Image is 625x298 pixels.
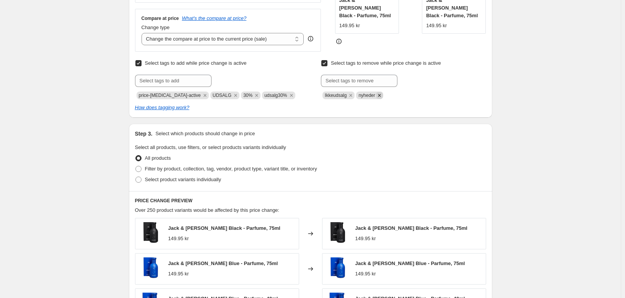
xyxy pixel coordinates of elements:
input: Select tags to remove [321,75,397,87]
button: Remove 30% [253,92,260,99]
img: JACK_JONES_Autumn-Winter2019_3193191_12163324_80x.jpg [326,257,349,280]
button: Remove Ikkeudsalg [347,92,354,99]
h6: PRICE CHANGE PREVIEW [135,198,486,204]
span: Select tags to add while price change is active [145,60,247,66]
span: Select tags to remove while price change is active [331,60,441,66]
span: Jack & [PERSON_NAME] Blue - Parfume, 75ml [355,260,465,266]
div: 149.95 kr [339,22,360,29]
span: price-change-job-active [139,93,201,98]
div: 149.95 kr [168,270,189,278]
h3: Compare at price [142,15,179,21]
span: Jack & [PERSON_NAME] Black - Parfume, 75ml [168,225,280,231]
span: 30% [243,93,252,98]
span: UDSALG [213,93,231,98]
div: 149.95 kr [355,270,376,278]
button: Remove price-change-job-active [202,92,208,99]
button: What's the compare at price? [182,15,247,21]
button: Remove nyheder [376,92,383,99]
div: 149.95 kr [168,235,189,242]
span: Filter by product, collection, tag, vendor, product type, variant title, or inventory [145,166,317,172]
span: All products [145,155,171,161]
h2: Step 3. [135,130,153,138]
div: 149.95 kr [426,22,447,29]
span: Ikkeudsalg [325,93,347,98]
span: Jack & [PERSON_NAME] Black - Parfume, 75ml [355,225,467,231]
span: Jack & [PERSON_NAME] Blue - Parfume, 75ml [168,260,278,266]
img: JACK_JONES_Autumn-Winter2019_3193225_12163325_80x.jpg [326,222,349,245]
div: 149.95 kr [355,235,376,242]
input: Select tags to add [135,75,212,87]
div: help [307,35,314,43]
img: JACK_JONES_Autumn-Winter2019_3193225_12163325_80x.jpg [139,222,162,245]
a: How does tagging work? [135,105,189,110]
p: Select which products should change in price [155,130,255,138]
span: udsalg30% [264,93,287,98]
span: Over 250 product variants would be affected by this price change: [135,207,280,213]
button: Remove udsalg30% [288,92,295,99]
span: Select product variants individually [145,177,221,182]
img: JACK_JONES_Autumn-Winter2019_3193191_12163324_80x.jpg [139,257,162,280]
span: Select all products, use filters, or select products variants individually [135,144,286,150]
span: nyheder [358,93,375,98]
button: Remove UDSALG [232,92,239,99]
span: Change type [142,25,170,30]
